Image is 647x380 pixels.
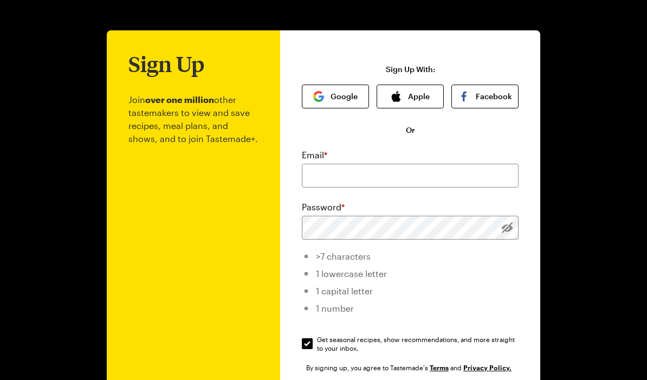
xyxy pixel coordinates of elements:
p: Sign Up With: [386,65,435,74]
a: Tastemade Terms of Service [430,363,449,372]
b: over one million [145,94,214,105]
button: Facebook [451,85,519,108]
a: Go to Tastemade Homepage [286,17,361,30]
label: Password [302,201,345,214]
span: Or [406,125,415,136]
span: 1 capital letter [316,286,373,296]
div: By signing up, you agree to Tastemade's and [306,362,514,373]
span: 1 number [316,303,354,313]
input: Get seasonal recipes, show recommendations, and more straight to your inbox. [302,338,313,349]
h1: Sign Up [128,52,204,76]
a: Tastemade Privacy Policy [463,363,512,372]
button: Google [302,85,369,108]
label: Email [302,149,327,162]
img: tastemade [286,18,361,27]
button: Apple [377,85,444,108]
span: 1 lowercase letter [316,268,387,279]
span: Get seasonal recipes, show recommendations, and more straight to your inbox. [317,335,520,352]
span: >7 characters [316,251,371,261]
